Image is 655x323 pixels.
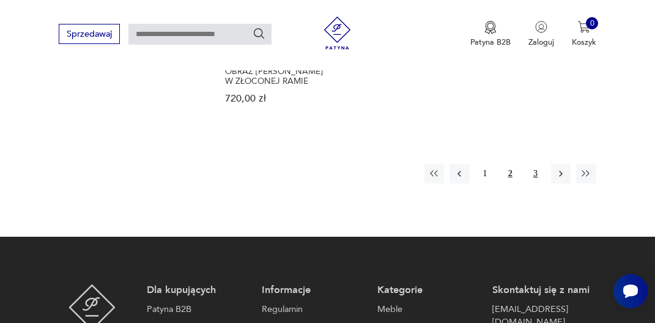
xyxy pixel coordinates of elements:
[613,274,648,308] iframe: Smartsupp widget button
[59,24,119,44] button: Sprzedawaj
[262,284,360,297] p: Informacje
[147,303,245,316] a: Patyna B2B
[528,21,554,48] button: Zaloguj
[377,284,476,297] p: Kategorie
[578,21,590,33] img: Ikona koszyka
[470,21,511,48] a: Ikona medaluPatyna B2B
[470,21,511,48] button: Patyna B2B
[470,37,511,48] p: Patyna B2B
[572,21,596,48] button: 0Koszyk
[525,164,545,184] button: 3
[586,17,598,29] div: 0
[225,58,333,86] h3: H-p KWIATY W WAZONIE OBRAZ [PERSON_NAME] W ZŁOCONEJ RAMIE
[317,17,358,50] img: Patyna - sklep z meblami i dekoracjami vintage
[484,21,497,34] img: Ikona medalu
[528,37,554,48] p: Zaloguj
[492,284,591,297] p: Skontaktuj się z nami
[535,21,547,33] img: Ikonka użytkownika
[225,94,333,103] p: 720,00 zł
[500,164,520,184] button: 2
[475,164,495,184] button: 1
[253,27,266,40] button: Szukaj
[147,284,245,297] p: Dla kupujących
[59,31,119,39] a: Sprzedawaj
[377,303,476,316] a: Meble
[262,303,360,316] a: Regulamin
[572,37,596,48] p: Koszyk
